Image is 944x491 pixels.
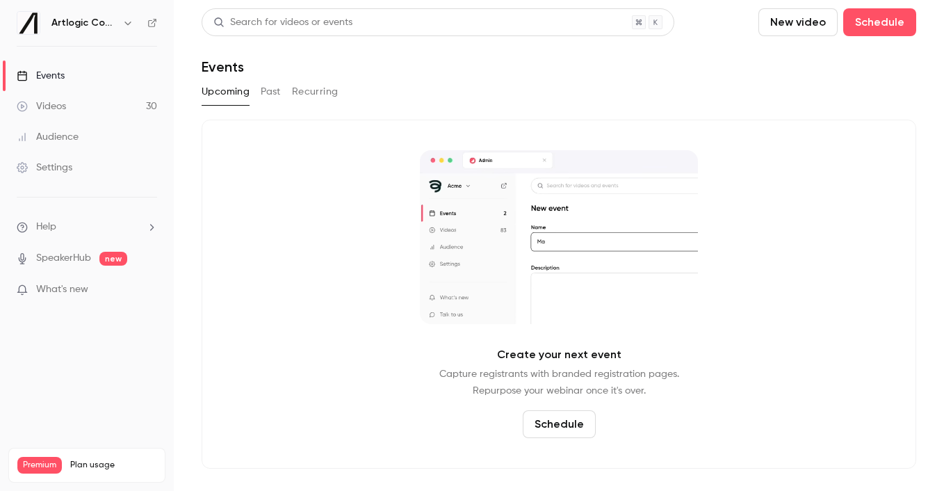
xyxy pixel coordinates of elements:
[70,460,156,471] span: Plan usage
[140,284,157,296] iframe: Noticeable Trigger
[17,220,157,234] li: help-dropdown-opener
[51,16,117,30] h6: Artlogic Connect 2025
[843,8,916,36] button: Schedule
[99,252,127,266] span: new
[17,99,66,113] div: Videos
[497,346,621,363] p: Create your next event
[202,58,244,75] h1: Events
[36,251,91,266] a: SpeakerHub
[17,12,40,34] img: Artlogic Connect 2025
[439,366,679,399] p: Capture registrants with branded registration pages. Repurpose your webinar once it's over.
[261,81,281,103] button: Past
[17,69,65,83] div: Events
[17,130,79,144] div: Audience
[36,220,56,234] span: Help
[523,410,596,438] button: Schedule
[36,282,88,297] span: What's new
[213,15,352,30] div: Search for videos or events
[292,81,339,103] button: Recurring
[17,161,72,175] div: Settings
[758,8,838,36] button: New video
[17,457,62,474] span: Premium
[202,81,250,103] button: Upcoming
